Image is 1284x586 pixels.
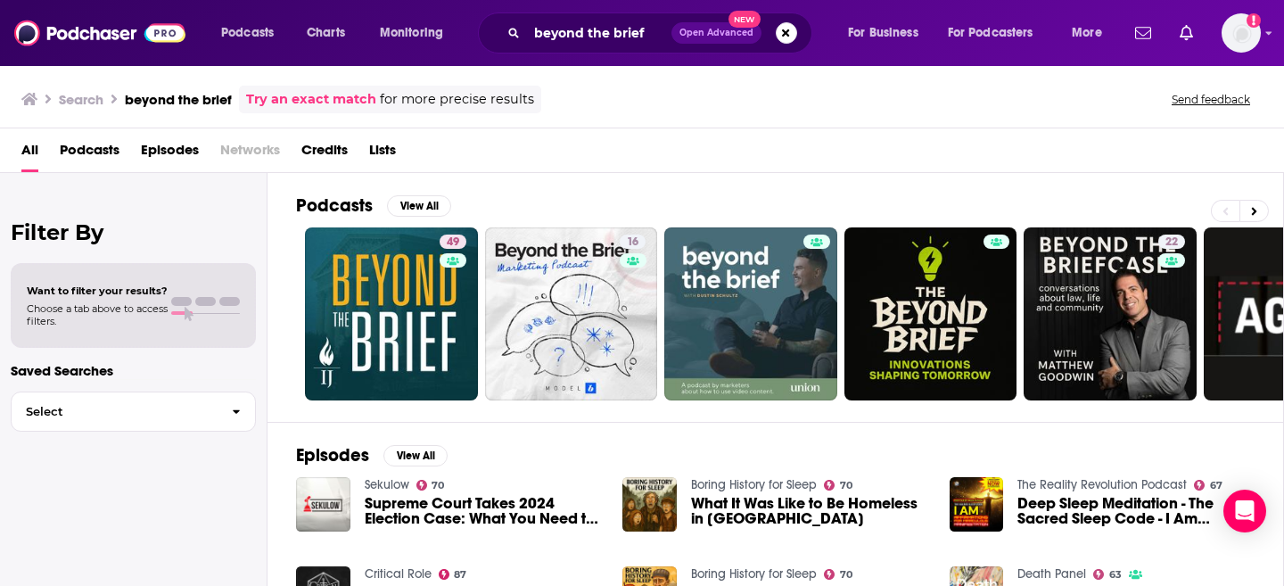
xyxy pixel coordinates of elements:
[369,136,396,172] a: Lists
[1165,234,1178,252] span: 22
[1223,490,1266,532] div: Open Intercom Messenger
[383,445,448,466] button: View All
[27,285,168,297] span: Want to filter your results?
[12,406,218,417] span: Select
[622,477,677,532] img: What It Was Like to Be Homeless in Victorian London
[301,136,348,172] a: Credits
[295,19,356,47] a: Charts
[440,235,466,249] a: 49
[296,444,369,466] h2: Episodes
[936,19,1059,47] button: open menu
[1017,566,1086,582] a: Death Panel
[1128,18,1158,48] a: Show notifications dropdown
[27,302,168,327] span: Choose a tab above to access filters.
[432,482,444,490] span: 70
[950,477,1004,532] img: Deep Sleep Meditation - The Sacred Sleep Code - I Am Affirmations For Miraculous Manifestation
[495,12,829,54] div: Search podcasts, credits, & more...
[416,480,445,491] a: 70
[307,21,345,45] span: Charts
[1210,482,1222,490] span: 67
[1093,569,1122,580] a: 63
[141,136,199,172] a: Episodes
[1017,477,1187,492] a: The Reality Revolution Podcast
[728,11,761,28] span: New
[59,91,103,108] h3: Search
[380,21,443,45] span: Monitoring
[220,136,280,172] span: Networks
[1222,13,1261,53] img: User Profile
[691,496,928,526] a: What It Was Like to Be Homeless in Victorian London
[221,21,274,45] span: Podcasts
[627,234,638,252] span: 16
[824,480,852,491] a: 70
[11,392,256,432] button: Select
[209,19,297,47] button: open menu
[1166,92,1255,107] button: Send feedback
[848,21,918,45] span: For Business
[11,362,256,379] p: Saved Searches
[439,569,467,580] a: 87
[296,477,350,532] img: Supreme Court Takes 2024 Election Case: What You Need to Know
[840,482,852,490] span: 70
[691,477,817,492] a: Boring History for Sleep
[691,496,928,526] span: What It Was Like to Be Homeless in [GEOGRAPHIC_DATA]
[296,194,451,217] a: PodcastsView All
[367,19,466,47] button: open menu
[1247,13,1261,28] svg: Add a profile image
[454,571,466,579] span: 87
[125,91,232,108] h3: beyond the brief
[679,29,753,37] span: Open Advanced
[60,136,119,172] a: Podcasts
[948,21,1033,45] span: For Podcasters
[305,227,478,400] a: 49
[365,477,409,492] a: Sekulow
[835,19,941,47] button: open menu
[1059,19,1124,47] button: open menu
[691,566,817,582] a: Boring History for Sleep
[1222,13,1261,53] button: Show profile menu
[1072,21,1102,45] span: More
[527,19,671,47] input: Search podcasts, credits, & more...
[1158,235,1185,249] a: 22
[1194,480,1222,491] a: 67
[620,235,646,249] a: 16
[365,566,432,582] a: Critical Role
[824,569,852,580] a: 70
[21,136,38,172] a: All
[387,195,451,217] button: View All
[447,234,459,252] span: 49
[380,89,534,110] span: for more precise results
[1222,13,1261,53] span: Logged in as kkitamorn
[296,444,448,466] a: EpisodesView All
[1173,18,1200,48] a: Show notifications dropdown
[296,194,373,217] h2: Podcasts
[246,89,376,110] a: Try an exact match
[1017,496,1255,526] a: Deep Sleep Meditation - The Sacred Sleep Code - I Am Affirmations For Miraculous Manifestation
[365,496,602,526] a: Supreme Court Takes 2024 Election Case: What You Need to Know
[1109,571,1122,579] span: 63
[11,219,256,245] h2: Filter By
[14,16,185,50] img: Podchaser - Follow, Share and Rate Podcasts
[485,227,658,400] a: 16
[671,22,761,44] button: Open AdvancedNew
[1024,227,1197,400] a: 22
[840,571,852,579] span: 70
